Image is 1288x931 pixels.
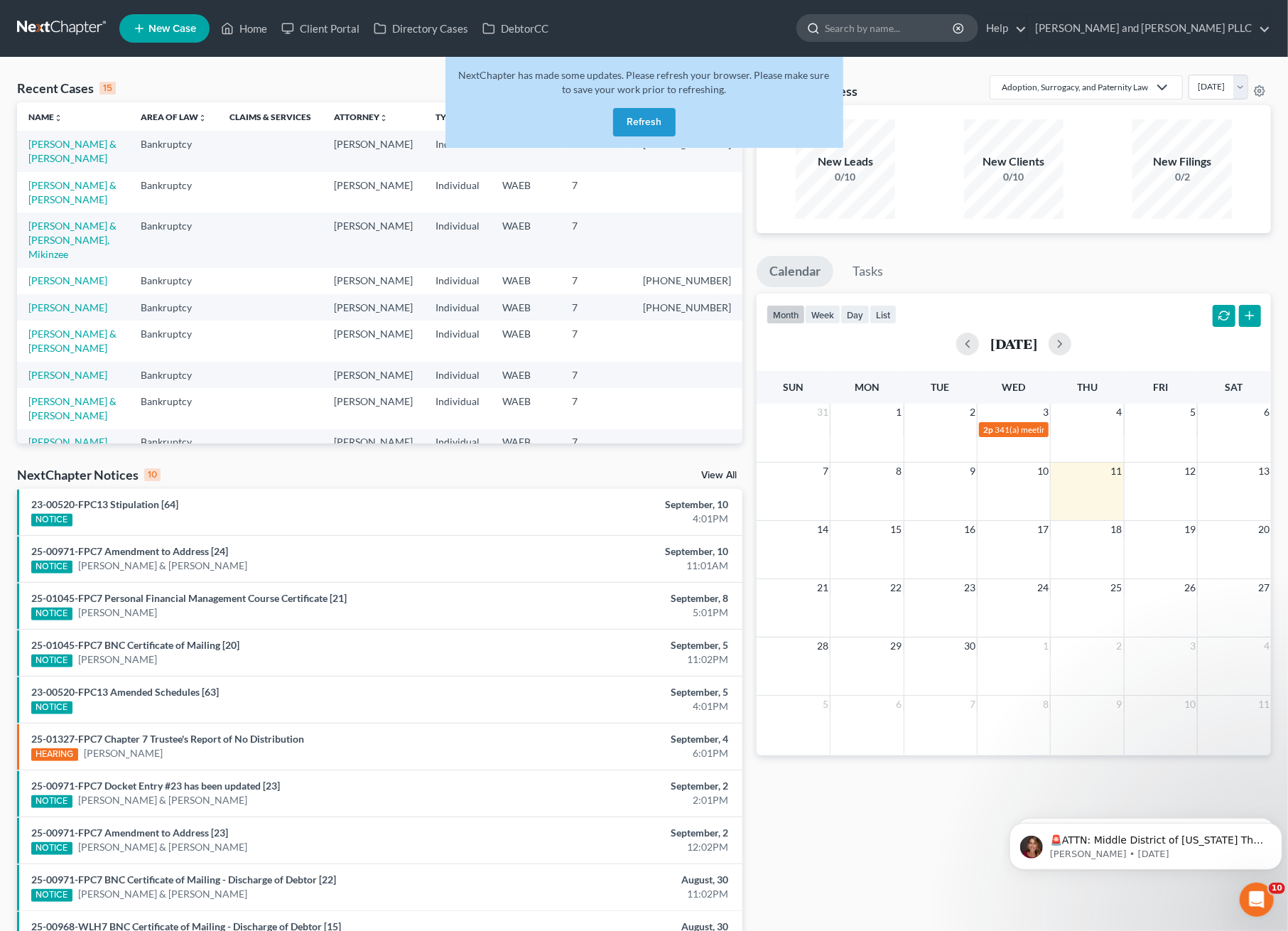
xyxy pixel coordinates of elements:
span: 341(a) meeting for [PERSON_NAME] [995,424,1132,435]
div: 10 [144,468,161,481]
div: New Filings [1132,154,1232,170]
div: New Leads [796,154,895,170]
a: [PERSON_NAME] & [PERSON_NAME], Mikinzee [28,220,117,260]
span: 16 [963,521,977,538]
span: Thu [1077,381,1098,393]
button: week [805,305,840,324]
a: 23-00520-FPC13 Amended Schedules [63] [31,686,219,698]
span: 11 [1110,463,1124,480]
a: Area of Lawunfold_more [141,112,207,122]
a: 25-00971-FPC7 Amendment to Address [23] [31,827,228,839]
div: NextChapter Notices [17,466,161,483]
span: 1 [1041,637,1050,655]
span: Fri [1153,381,1168,393]
div: NOTICE [31,514,72,527]
span: 5 [821,696,830,713]
td: [PHONE_NUMBER] [632,268,742,294]
div: 11:02PM [506,652,729,667]
span: 1 [895,404,904,421]
span: Mon [855,381,880,393]
div: September, 5 [506,685,729,699]
td: [PERSON_NAME] [323,321,424,361]
a: [PERSON_NAME] & [PERSON_NAME] [28,395,117,421]
th: Claims & Services [218,102,323,131]
span: 3 [1189,637,1197,655]
span: 5 [1189,404,1197,421]
div: September, 10 [506,497,729,512]
div: 0/2 [1132,170,1232,184]
div: 12:02PM [506,840,729,854]
span: 21 [816,579,830,596]
span: 20 [1257,521,1271,538]
td: WAEB [491,388,561,429]
div: September, 8 [506,591,729,606]
span: 10 [1036,463,1050,480]
td: Individual [424,268,491,294]
span: 19 [1183,521,1197,538]
span: 17 [1036,521,1050,538]
div: 0/10 [964,170,1064,184]
span: 15 [889,521,904,538]
a: [PERSON_NAME] [28,301,107,313]
div: 4:01PM [506,699,729,714]
span: 2 [1115,637,1124,655]
td: Bankruptcy [129,172,218,212]
a: Tasks [840,256,896,287]
a: 25-00971-FPC7 Amendment to Address [24] [31,545,228,557]
span: 3 [1041,404,1050,421]
div: 2:01PM [506,793,729,807]
td: [PERSON_NAME] [323,362,424,388]
td: Bankruptcy [129,362,218,388]
td: Bankruptcy [129,268,218,294]
span: 8 [1041,696,1050,713]
div: 6:01PM [506,746,729,760]
div: 0/10 [796,170,895,184]
td: [PERSON_NAME] [323,388,424,429]
span: 10 [1269,883,1285,894]
span: Wed [1002,381,1026,393]
td: WAEB [491,268,561,294]
td: Bankruptcy [129,429,218,456]
td: Individual [424,131,491,171]
span: 6 [895,696,904,713]
span: 7 [821,463,830,480]
td: Individual [424,212,491,267]
td: [PERSON_NAME] [323,131,424,171]
td: WAEB [491,429,561,456]
td: [PERSON_NAME] [323,294,424,321]
span: 4 [1262,637,1271,655]
a: [PERSON_NAME] [28,274,107,286]
td: [PERSON_NAME] [323,212,424,267]
a: 25-01045-FPC7 BNC Certificate of Mailing [20] [31,639,239,651]
td: Individual [424,429,491,456]
div: September, 2 [506,779,729,793]
td: 7 [561,294,632,321]
a: 25-01045-FPC7 Personal Financial Management Course Certificate [21] [31,592,347,604]
td: Bankruptcy [129,131,218,171]
span: 23 [963,579,977,596]
td: [PERSON_NAME] [323,268,424,294]
a: Help [979,16,1027,41]
button: day [840,305,870,324]
input: Search by name... [825,15,955,41]
a: [PERSON_NAME] & [PERSON_NAME] [78,887,247,901]
td: Bankruptcy [129,212,218,267]
i: unfold_more [198,114,207,122]
div: September, 10 [506,544,729,559]
span: 18 [1110,521,1124,538]
div: New Clients [964,154,1064,170]
div: 11:02PM [506,887,729,901]
a: [PERSON_NAME] & [PERSON_NAME] [28,328,117,354]
button: Refresh [613,108,676,136]
i: unfold_more [379,114,388,122]
div: 15 [99,82,116,95]
a: [PERSON_NAME] [28,369,107,381]
a: View All [701,470,737,480]
i: unfold_more [54,114,63,122]
a: DebtorCC [475,16,556,41]
td: 7 [561,321,632,361]
td: 7 [561,268,632,294]
span: 2 [968,404,977,421]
